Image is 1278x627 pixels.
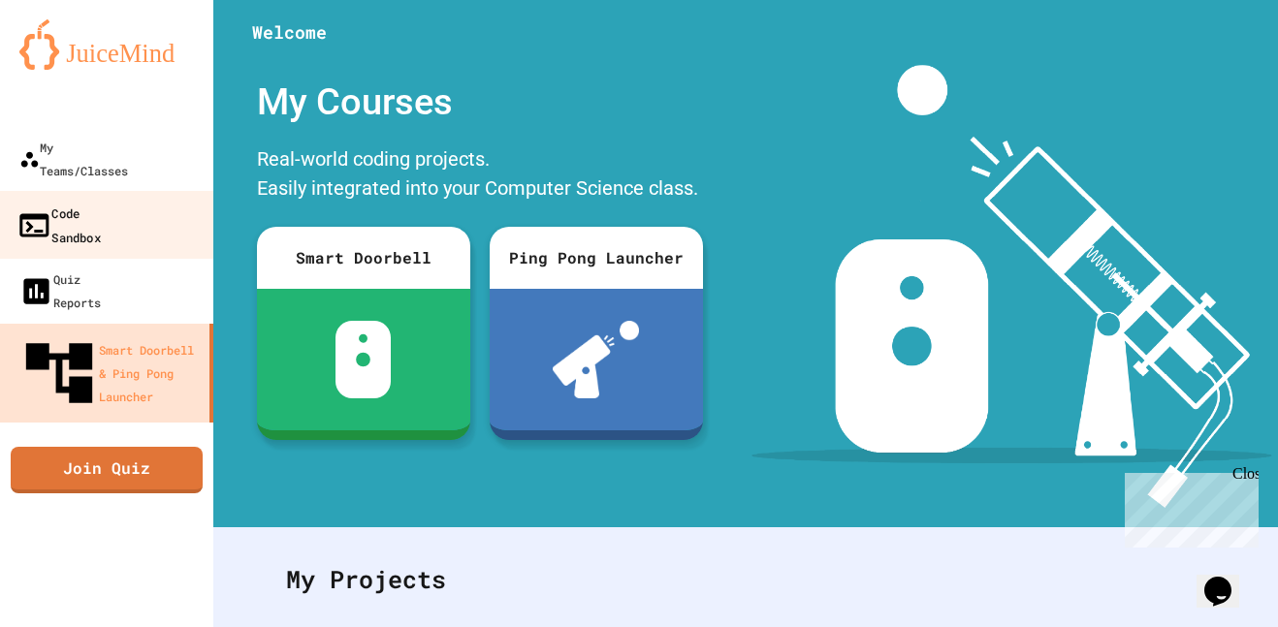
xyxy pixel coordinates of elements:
div: Ping Pong Launcher [490,227,703,289]
img: banner-image-my-projects.png [751,65,1271,508]
div: Chat with us now!Close [8,8,134,123]
img: sdb-white.svg [335,321,391,398]
div: My Projects [267,542,1225,617]
div: My Courses [247,65,713,140]
div: Smart Doorbell & Ping Pong Launcher [19,333,202,413]
a: Join Quiz [11,447,203,493]
img: logo-orange.svg [19,19,194,70]
div: Smart Doorbell [257,227,470,289]
div: Quiz Reports [19,267,101,314]
iframe: chat widget [1117,465,1259,548]
div: Real-world coding projects. Easily integrated into your Computer Science class. [247,140,713,212]
iframe: chat widget [1197,549,1259,608]
img: ppl-with-ball.png [553,321,639,398]
div: Code Sandbox [16,201,101,248]
div: My Teams/Classes [19,136,128,182]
